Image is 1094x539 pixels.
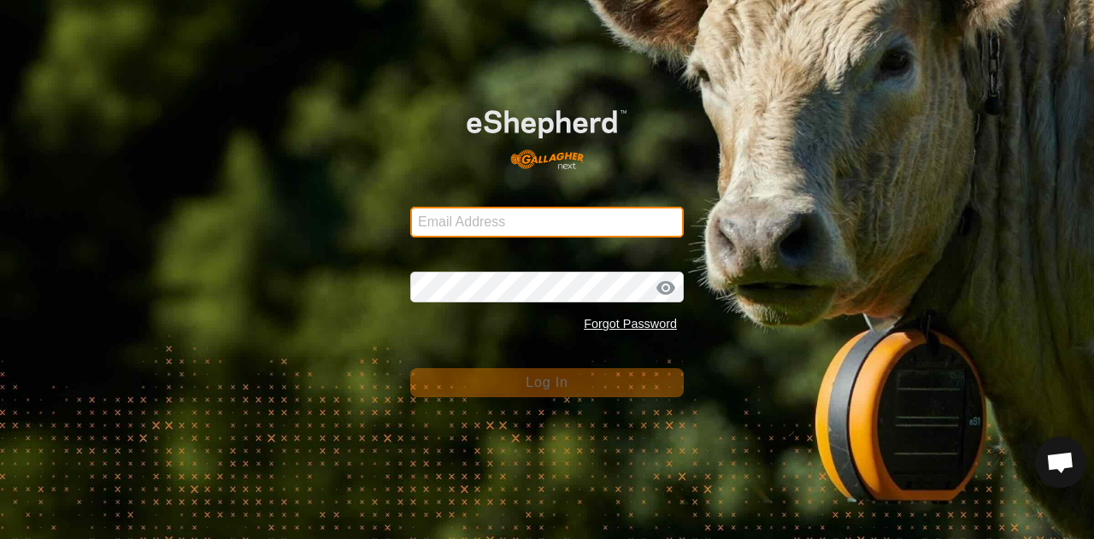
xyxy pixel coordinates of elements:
a: Forgot Password [584,317,677,331]
span: Log In [526,375,568,390]
input: Email Address [410,207,684,237]
a: Open chat [1035,436,1086,488]
button: Log In [410,368,684,397]
img: E-shepherd Logo [438,87,656,180]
